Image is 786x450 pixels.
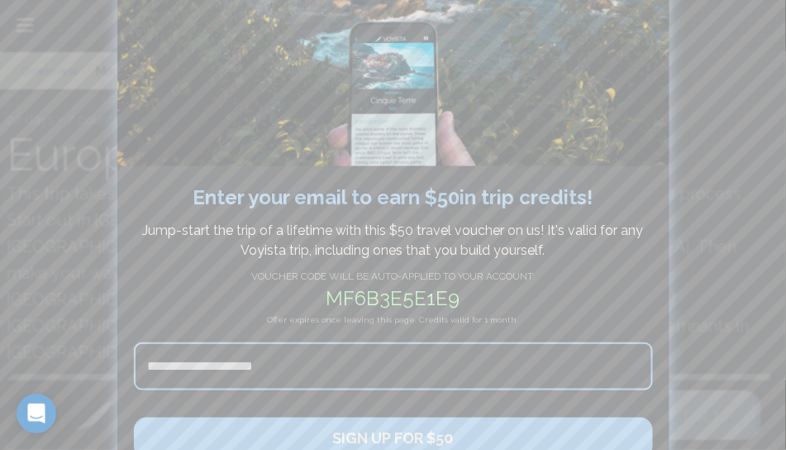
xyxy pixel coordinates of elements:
h2: mf6b3e5e1e9 [134,284,653,314]
h2: Enter your email to earn $ 50 in trip credits ! [134,183,653,213]
iframe: Intercom live chat [17,394,56,433]
p: Jump-start the trip of a lifetime with this $ 50 travel voucher on us! It's valid for any Voyista... [142,221,645,261]
h4: Offer expires once leaving this page. Credits valid for 1 month. [134,314,653,342]
h4: VOUCHER CODE WILL BE AUTO-APPLIED TO YOUR ACCOUNT: [134,269,653,284]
